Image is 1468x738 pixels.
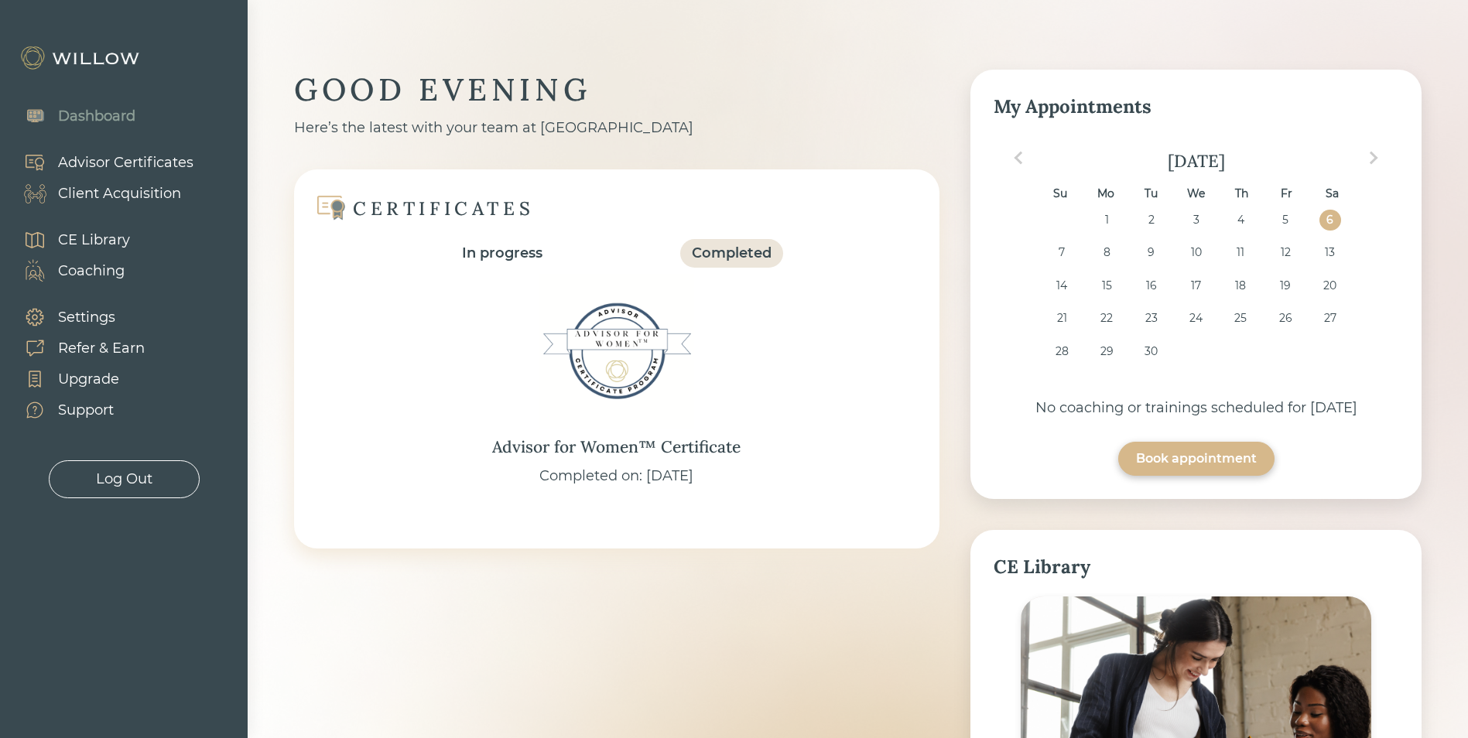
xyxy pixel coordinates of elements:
[8,333,145,364] a: Refer & Earn
[1319,275,1340,296] div: Choose Saturday, September 20th, 2025
[462,243,542,264] div: In progress
[1049,183,1070,204] div: Su
[994,150,1398,172] div: [DATE]
[8,178,193,209] a: Client Acquisition
[1275,275,1296,296] div: Choose Friday, September 19th, 2025
[58,338,145,359] div: Refer & Earn
[1141,210,1162,231] div: Choose Tuesday, September 2nd, 2025
[1230,210,1251,231] div: Choose Thursday, September 4th, 2025
[8,147,193,178] a: Advisor Certificates
[1230,275,1251,296] div: Choose Thursday, September 18th, 2025
[1275,308,1296,329] div: Choose Friday, September 26th, 2025
[353,196,534,220] div: CERTIFICATES
[8,302,145,333] a: Settings
[58,307,115,328] div: Settings
[1231,183,1252,204] div: Th
[1095,183,1116,204] div: Mo
[1052,308,1073,329] div: Choose Sunday, September 21st, 2025
[1096,275,1117,296] div: Choose Monday, September 15th, 2025
[1230,242,1251,263] div: Choose Thursday, September 11th, 2025
[8,364,145,395] a: Upgrade
[1186,275,1206,296] div: Choose Wednesday, September 17th, 2025
[1140,183,1161,204] div: Tu
[1052,242,1073,263] div: Choose Sunday, September 7th, 2025
[1186,210,1206,231] div: Choose Wednesday, September 3rd, 2025
[8,255,130,286] a: Coaching
[8,101,135,132] a: Dashboard
[1319,210,1340,231] div: Choose Saturday, September 6th, 2025
[999,210,1394,374] div: month 2025-09
[58,400,114,421] div: Support
[8,224,130,255] a: CE Library
[1322,183,1343,204] div: Sa
[1141,341,1162,362] div: Choose Tuesday, September 30th, 2025
[1186,242,1206,263] div: Choose Wednesday, September 10th, 2025
[1096,341,1117,362] div: Choose Monday, September 29th, 2025
[1319,242,1340,263] div: Choose Saturday, September 13th, 2025
[294,118,939,138] div: Here’s the latest with your team at [GEOGRAPHIC_DATA]
[1006,145,1031,170] button: Previous Month
[1361,145,1386,170] button: Next Month
[1096,210,1117,231] div: Choose Monday, September 1st, 2025
[1141,275,1162,296] div: Choose Tuesday, September 16th, 2025
[539,274,694,429] img: Advisor for Women™ Certificate Badge
[994,553,1398,581] div: CE Library
[1136,449,1257,468] div: Book appointment
[994,93,1398,121] div: My Appointments
[58,261,125,282] div: Coaching
[1096,308,1117,329] div: Choose Monday, September 22nd, 2025
[1186,183,1206,204] div: We
[58,183,181,204] div: Client Acquisition
[1230,308,1251,329] div: Choose Thursday, September 25th, 2025
[294,70,939,110] div: GOOD EVENING
[994,398,1398,419] div: No coaching or trainings scheduled for [DATE]
[1275,210,1296,231] div: Choose Friday, September 5th, 2025
[1141,308,1162,329] div: Choose Tuesday, September 23rd, 2025
[96,469,152,490] div: Log Out
[1275,242,1296,263] div: Choose Friday, September 12th, 2025
[492,435,741,460] div: Advisor for Women™ Certificate
[692,243,772,264] div: Completed
[1052,341,1073,362] div: Choose Sunday, September 28th, 2025
[58,230,130,251] div: CE Library
[1141,242,1162,263] div: Choose Tuesday, September 9th, 2025
[58,369,119,390] div: Upgrade
[58,152,193,173] div: Advisor Certificates
[1276,183,1297,204] div: Fr
[1319,308,1340,329] div: Choose Saturday, September 27th, 2025
[1052,275,1073,296] div: Choose Sunday, September 14th, 2025
[539,466,693,487] div: Completed on: [DATE]
[19,46,143,70] img: Willow
[58,106,135,127] div: Dashboard
[1186,308,1206,329] div: Choose Wednesday, September 24th, 2025
[1096,242,1117,263] div: Choose Monday, September 8th, 2025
